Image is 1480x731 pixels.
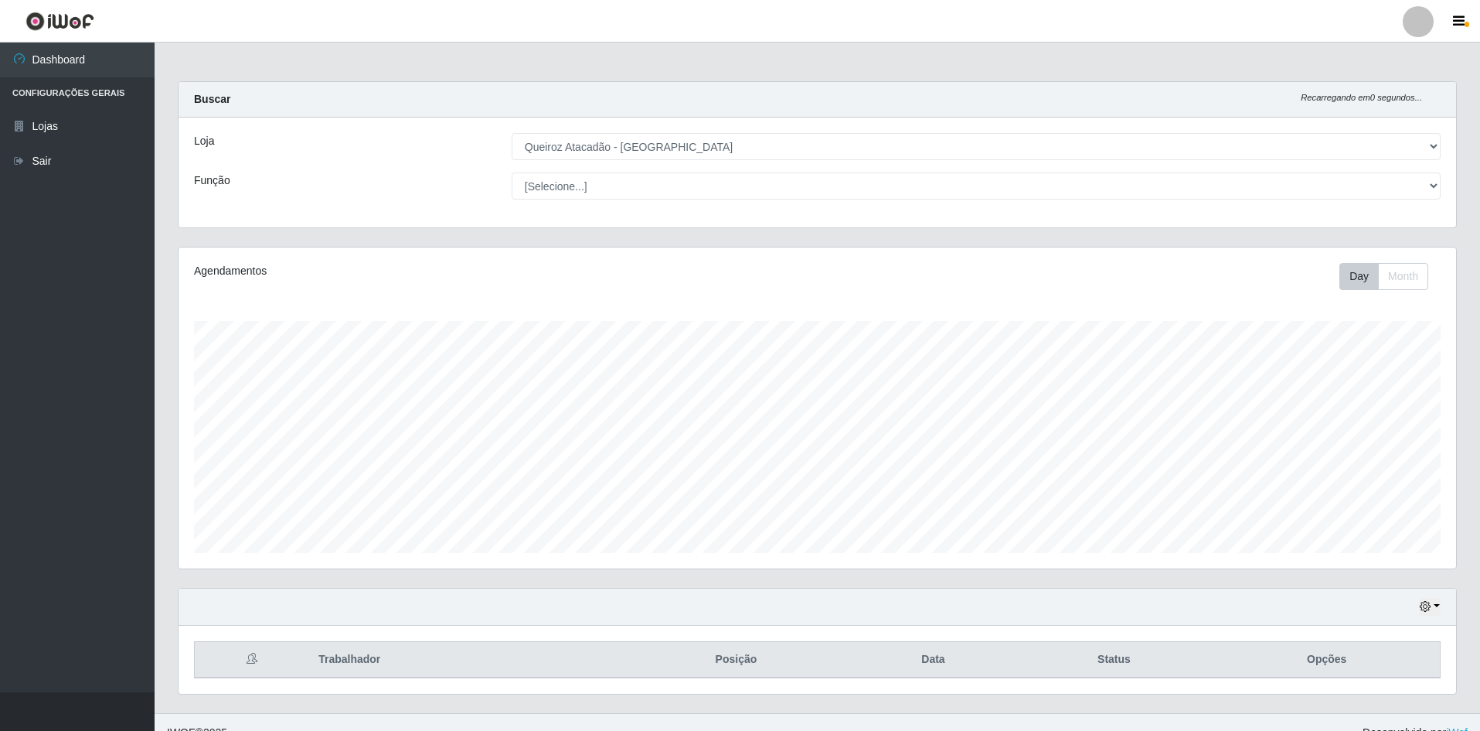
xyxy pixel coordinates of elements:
[1213,642,1440,678] th: Opções
[194,173,230,189] label: Função
[194,133,214,149] label: Loja
[1339,263,1441,290] div: Toolbar with button groups
[26,12,94,31] img: CoreUI Logo
[620,642,852,678] th: Posição
[1339,263,1428,290] div: First group
[194,263,700,279] div: Agendamentos
[1378,263,1428,290] button: Month
[1014,642,1213,678] th: Status
[852,642,1015,678] th: Data
[309,642,620,678] th: Trabalhador
[1339,263,1379,290] button: Day
[1301,93,1422,102] i: Recarregando em 0 segundos...
[194,93,230,105] strong: Buscar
